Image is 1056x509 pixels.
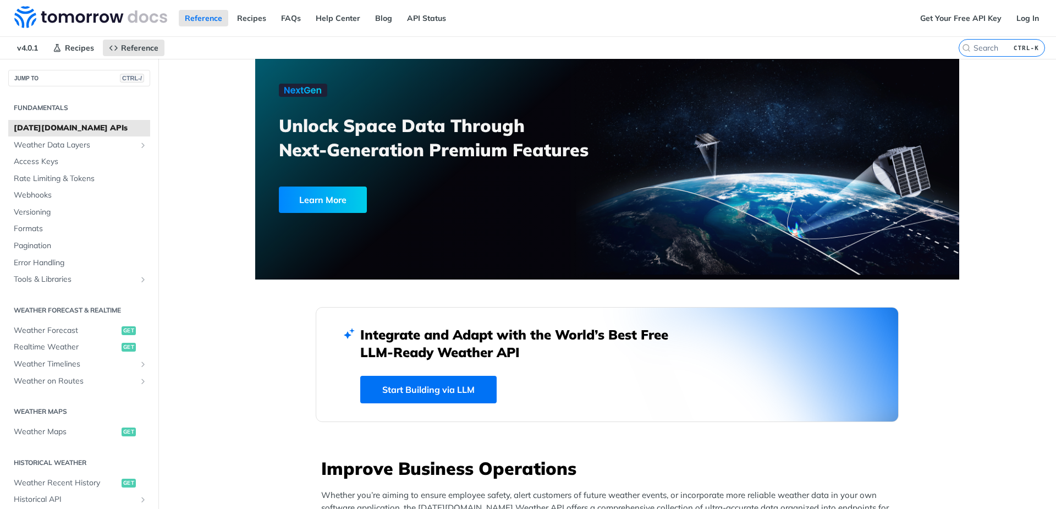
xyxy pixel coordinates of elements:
a: Weather Forecastget [8,322,150,339]
a: FAQs [275,10,307,26]
a: Pagination [8,238,150,254]
span: [DATE][DOMAIN_NAME] APIs [14,123,147,134]
a: Webhooks [8,187,150,204]
h2: Weather Maps [8,407,150,417]
span: Formats [14,223,147,234]
a: Reference [103,40,164,56]
kbd: CTRL-K [1011,42,1042,53]
button: Show subpages for Historical API [139,495,147,504]
a: Reference [179,10,228,26]
a: Blog [369,10,398,26]
a: Weather Recent Historyget [8,475,150,491]
div: Learn More [279,187,367,213]
h3: Unlock Space Data Through Next-Generation Premium Features [279,113,619,162]
a: Error Handling [8,255,150,271]
a: [DATE][DOMAIN_NAME] APIs [8,120,150,136]
a: Weather Data LayersShow subpages for Weather Data Layers [8,137,150,154]
button: Show subpages for Weather on Routes [139,377,147,386]
span: Weather Maps [14,426,119,437]
span: Access Keys [14,156,147,167]
a: Recipes [47,40,100,56]
span: get [122,428,136,436]
span: v4.0.1 [11,40,44,56]
a: Learn More [279,187,551,213]
button: Show subpages for Tools & Libraries [139,275,147,284]
h2: Historical Weather [8,458,150,468]
span: Weather Recent History [14,478,119,489]
span: CTRL-/ [120,74,144,83]
h3: Improve Business Operations [321,456,899,480]
span: Weather Forecast [14,325,119,336]
span: Tools & Libraries [14,274,136,285]
span: Reference [121,43,158,53]
a: Log In [1010,10,1045,26]
a: Tools & LibrariesShow subpages for Tools & Libraries [8,271,150,288]
a: Versioning [8,204,150,221]
a: Weather Mapsget [8,424,150,440]
img: Tomorrow.io Weather API Docs [14,6,167,28]
a: Rate Limiting & Tokens [8,171,150,187]
button: JUMP TOCTRL-/ [8,70,150,86]
button: Show subpages for Weather Timelines [139,360,147,369]
button: Show subpages for Weather Data Layers [139,141,147,150]
span: Weather on Routes [14,376,136,387]
a: Formats [8,221,150,237]
a: Realtime Weatherget [8,339,150,355]
span: Webhooks [14,190,147,201]
span: Historical API [14,494,136,505]
span: Rate Limiting & Tokens [14,173,147,184]
a: Help Center [310,10,366,26]
span: get [122,326,136,335]
span: Versioning [14,207,147,218]
span: get [122,479,136,488]
span: Weather Data Layers [14,140,136,151]
span: Error Handling [14,258,147,269]
a: Weather TimelinesShow subpages for Weather Timelines [8,356,150,373]
a: Access Keys [8,154,150,170]
svg: Search [962,43,971,52]
a: Get Your Free API Key [914,10,1008,26]
h2: Integrate and Adapt with the World’s Best Free LLM-Ready Weather API [360,326,685,361]
span: Weather Timelines [14,359,136,370]
span: get [122,343,136,352]
img: NextGen [279,84,327,97]
a: Historical APIShow subpages for Historical API [8,491,150,508]
span: Pagination [14,240,147,251]
span: Recipes [65,43,94,53]
span: Realtime Weather [14,342,119,353]
h2: Fundamentals [8,103,150,113]
a: Weather on RoutesShow subpages for Weather on Routes [8,373,150,390]
a: Recipes [231,10,272,26]
h2: Weather Forecast & realtime [8,305,150,315]
a: Start Building via LLM [360,376,497,403]
a: API Status [401,10,452,26]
